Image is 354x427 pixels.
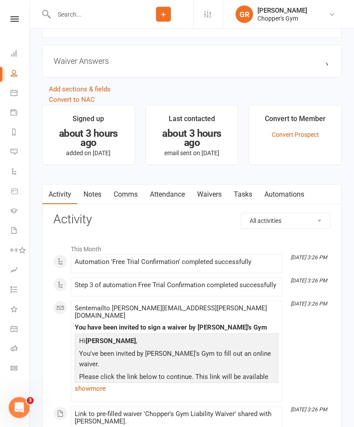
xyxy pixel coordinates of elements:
h3: Waiver Answers [54,57,330,66]
div: about 3 hours ago [154,129,230,148]
a: Comms [108,185,144,205]
a: Activity [42,185,77,205]
h3: Activity [53,213,330,227]
div: Signed up [73,114,104,129]
strong: [PERSON_NAME] [86,337,136,345]
div: Link to pre-filled waiver 'Chopper's Gym Liability Waiver' shared with [PERSON_NAME]. [75,411,278,426]
i: [DATE] 3:26 PM [291,407,327,413]
span: Sent email to [PERSON_NAME][EMAIL_ADDRESS][PERSON_NAME][DOMAIN_NAME] [75,305,267,320]
a: Class kiosk mode [10,359,30,379]
iframe: Intercom live chat [9,397,30,418]
p: You've been invited by [PERSON_NAME]'s Gym to fill out an online waiver. [77,349,276,372]
div: Last contacted [169,114,215,129]
a: Assessments [10,261,30,281]
a: show more [75,383,278,395]
a: Attendance [144,185,191,205]
a: Calendar [10,84,30,104]
p: added on [DATE] [50,150,127,157]
i: [DATE] 3:26 PM [291,301,327,307]
a: Payments [10,104,30,123]
a: What's New [10,300,30,320]
a: Tasks [228,185,258,205]
a: Convert Prospect [272,132,319,139]
a: Automations [258,185,310,205]
p: Please click the link below to continue. This link will be available for 7 days. [77,372,276,395]
div: You have been invited to sign a waiver by [PERSON_NAME]'s Gym [75,324,278,332]
a: General attendance kiosk mode [10,320,30,340]
a: Dashboard [10,45,30,64]
a: People [10,64,30,84]
div: Step 3 of automation Free Trial Confirmation completed successfully [75,282,278,289]
div: Convert to Member [265,114,326,129]
div: Chopper's Gym [257,14,307,22]
a: Product Sales [10,182,30,202]
div: [PERSON_NAME] [257,7,307,14]
div: Automation 'Free Trial Confirmation' completed successfully [75,259,278,266]
a: Waivers [191,185,228,205]
div: GR [236,6,253,23]
a: Roll call kiosk mode [10,340,30,359]
li: This Month [53,240,330,254]
input: Search... [51,8,134,21]
a: Notes [77,185,108,205]
i: [DATE] 3:26 PM [291,255,327,261]
span: 3 [27,397,34,404]
a: Add sections & fields [49,86,111,94]
p: Hi , [77,336,276,349]
i: [DATE] 3:26 PM [291,278,327,284]
div: about 3 hours ago [50,129,127,148]
a: Convert to NAC [49,96,95,104]
p: email sent on [DATE] [154,150,230,157]
a: Reports [10,123,30,143]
